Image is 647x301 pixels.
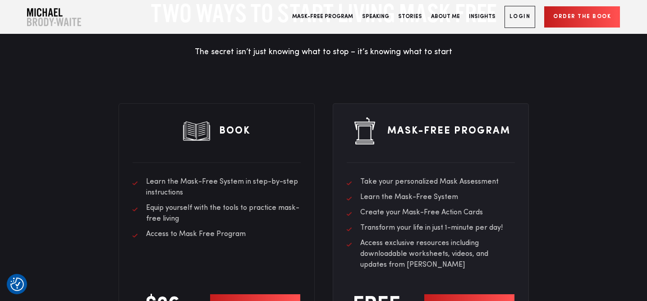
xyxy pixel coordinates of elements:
[544,6,620,28] a: Order the book
[27,8,81,26] a: Company Logo Company Logo
[387,124,510,139] p: Mask-Free Program
[27,8,81,26] img: Company Logo
[347,238,515,270] li: Access exclusive resources including downloadable worksheets, videos, and updates from [PERSON_NAME]
[133,229,301,240] li: Access to Mask Free Program
[183,121,210,140] img: Open Book
[354,117,376,144] img: Classroom
[505,6,536,28] a: Login
[146,178,298,196] span: Learn the Mask-Free System in step-by-step instructions
[133,203,301,224] li: Equip yourself with the tools to practice mask-free living
[10,278,24,291] img: Revisit consent button
[347,192,515,203] li: Learn the Mask-Free System
[347,207,515,218] li: Create your Mask-Free Action Cards
[219,124,250,139] p: Book
[195,48,452,56] span: The secret isn’t just knowing what to stop – it’s knowing what to start
[347,222,515,233] li: Transform your life in just 1-minute per day!
[10,278,24,291] button: Consent Preferences
[347,176,515,187] li: Take your personalized Mask Assessment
